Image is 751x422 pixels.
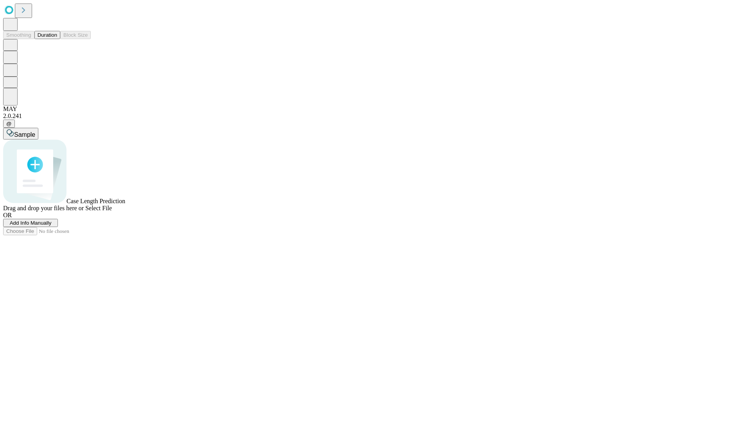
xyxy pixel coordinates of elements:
[34,31,60,39] button: Duration
[3,205,84,211] span: Drag and drop your files here or
[3,219,58,227] button: Add Info Manually
[3,31,34,39] button: Smoothing
[10,220,52,226] span: Add Info Manually
[3,113,748,120] div: 2.0.241
[3,212,12,218] span: OR
[6,121,12,127] span: @
[3,105,748,113] div: MAY
[3,120,15,128] button: @
[66,198,125,204] span: Case Length Prediction
[85,205,112,211] span: Select File
[3,128,38,139] button: Sample
[14,131,35,138] span: Sample
[60,31,91,39] button: Block Size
